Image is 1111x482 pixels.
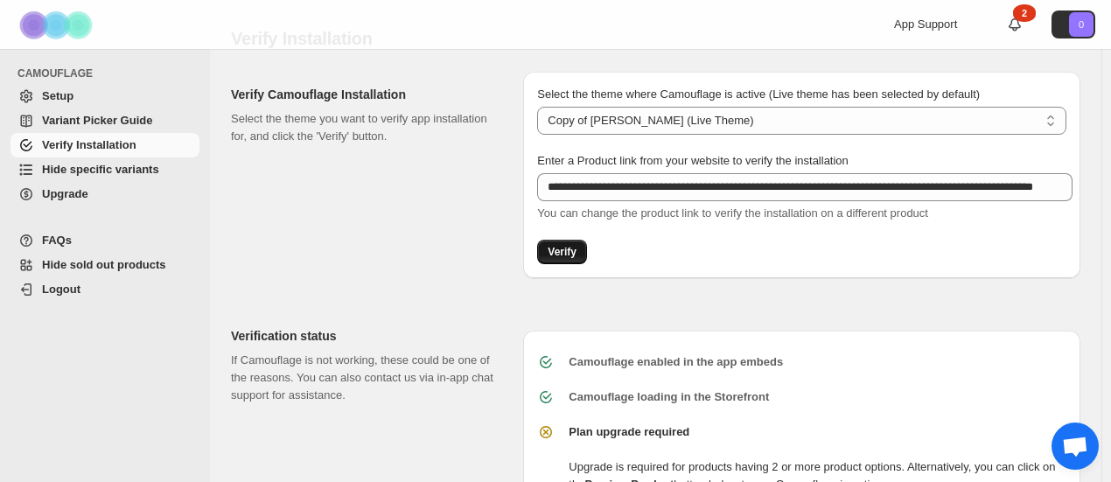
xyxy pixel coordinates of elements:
[1006,16,1024,33] a: 2
[10,84,199,108] a: Setup
[10,133,199,157] a: Verify Installation
[537,87,980,101] span: Select the theme where Camouflage is active (Live theme has been selected by default)
[1013,4,1036,22] div: 2
[42,234,72,247] span: FAQs
[10,157,199,182] a: Hide specific variants
[231,86,495,103] h2: Verify Camouflage Installation
[14,1,101,49] img: Camouflage
[10,277,199,302] a: Logout
[537,206,928,220] span: You can change the product link to verify the installation on a different product
[231,352,495,404] p: If Camouflage is not working, these could be one of the reasons. You can also contact us via in-a...
[1052,423,1099,470] a: Open chat
[42,187,88,200] span: Upgrade
[569,390,769,403] b: Camouflage loading in the Storefront
[548,245,576,259] span: Verify
[1069,12,1094,37] span: Avatar with initials 0
[231,110,495,145] p: Select the theme you want to verify app installation for, and click the 'Verify' button.
[42,114,152,127] span: Variant Picker Guide
[569,355,783,368] b: Camouflage enabled in the app embeds
[537,154,849,167] span: Enter a Product link from your website to verify the installation
[10,108,199,133] a: Variant Picker Guide
[42,89,73,102] span: Setup
[569,425,689,438] b: Plan upgrade required
[42,138,136,151] span: Verify Installation
[10,182,199,206] a: Upgrade
[10,253,199,277] a: Hide sold out products
[537,240,587,264] button: Verify
[42,283,80,296] span: Logout
[17,66,201,80] span: CAMOUFLAGE
[1079,19,1084,30] text: 0
[42,258,166,271] span: Hide sold out products
[1052,10,1095,38] button: Avatar with initials 0
[10,228,199,253] a: FAQs
[894,17,957,31] span: App Support
[42,163,159,176] span: Hide specific variants
[231,327,495,345] h2: Verification status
